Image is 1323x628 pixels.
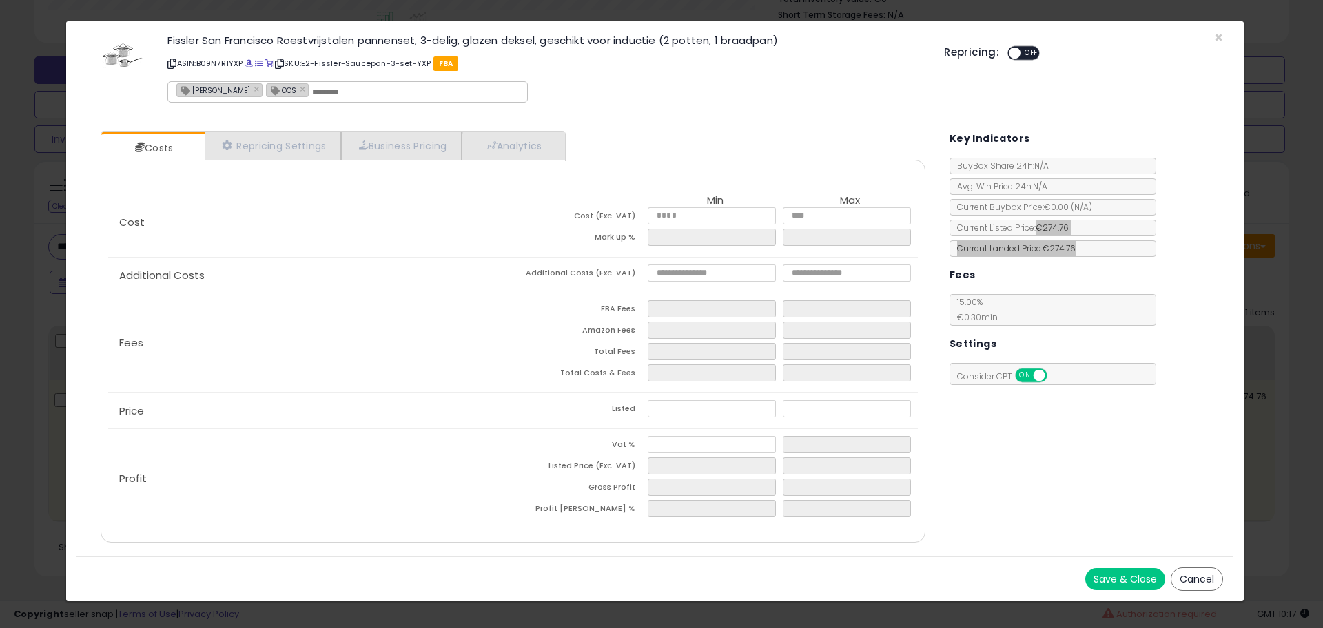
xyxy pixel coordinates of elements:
[950,296,998,323] span: 15.00 %
[462,132,564,160] a: Analytics
[300,83,308,95] a: ×
[950,311,998,323] span: €0.30 min
[950,242,1076,254] span: Current Landed Price: €274.76
[950,201,1092,213] span: Current Buybox Price:
[108,270,513,281] p: Additional Costs
[1045,370,1067,381] span: OFF
[648,195,783,207] th: Min
[1016,370,1034,381] span: ON
[101,35,143,76] img: 31cUx+VwokL._SL60_.jpg
[267,84,296,96] span: OOS
[1214,28,1223,48] span: ×
[433,56,459,71] span: FBA
[245,58,253,69] a: BuyBox page
[950,266,976,284] h5: Fees
[167,35,923,45] h3: Fissler San Francisco Roestvrijstalen pannenset, 3-delig, glazen deksel, geschikt voor inductie (...
[1085,568,1165,590] button: Save & Close
[950,370,1065,382] span: Consider CPT:
[513,364,648,386] td: Total Costs & Fees
[513,457,648,479] td: Listed Price (Exc. VAT)
[513,300,648,322] td: FBA Fees
[108,217,513,228] p: Cost
[1021,48,1043,59] span: OFF
[108,337,513,348] p: Fees
[950,160,1049,171] span: BuyBox Share 24h: N/A
[950,180,1047,192] span: Avg. Win Price 24h: N/A
[254,83,262,95] a: ×
[950,335,996,353] h5: Settings
[513,343,648,364] td: Total Fees
[265,58,273,69] a: Your listing only
[1171,567,1223,591] button: Cancel
[513,229,648,250] td: Mark up %
[513,207,648,229] td: Cost (Exc. VAT)
[101,134,203,162] a: Costs
[513,500,648,521] td: Profit [PERSON_NAME] %
[513,479,648,500] td: Gross Profit
[1044,201,1092,213] span: €0.00
[341,132,462,160] a: Business Pricing
[108,473,513,484] p: Profit
[950,222,1069,233] span: Current Listed Price: €274.76
[950,130,1030,147] h5: Key Indicators
[1071,201,1092,213] span: ( N/A )
[167,52,923,74] p: ASIN: B09N7R1YXP | SKU: E2-Fissler-Saucepan-3-set-YXP
[783,195,918,207] th: Max
[513,436,648,457] td: Vat %
[513,400,648,421] td: Listed
[513,264,648,286] td: Additional Costs (Exc. VAT)
[255,58,263,69] a: All offer listings
[513,322,648,343] td: Amazon Fees
[177,84,250,96] span: [PERSON_NAME]
[108,406,513,417] p: Price
[205,132,341,160] a: Repricing Settings
[944,47,999,58] h5: Repricing:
